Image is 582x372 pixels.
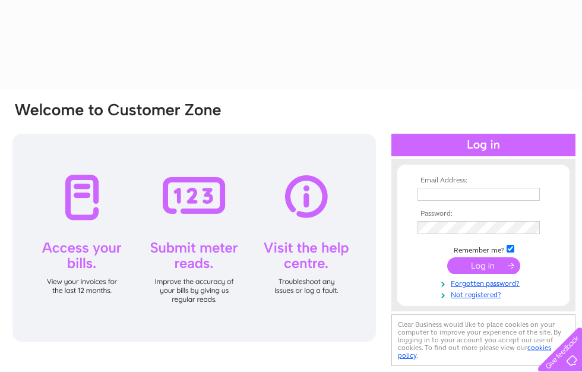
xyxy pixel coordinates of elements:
th: Email Address: [415,176,552,185]
a: Forgotten password? [417,277,552,288]
input: Submit [447,257,520,274]
td: Remember me? [415,243,552,255]
th: Password: [415,210,552,218]
div: Clear Business would like to place cookies on your computer to improve your experience of the sit... [391,314,575,366]
a: Not registered? [417,288,552,300]
a: cookies policy [398,343,551,360]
